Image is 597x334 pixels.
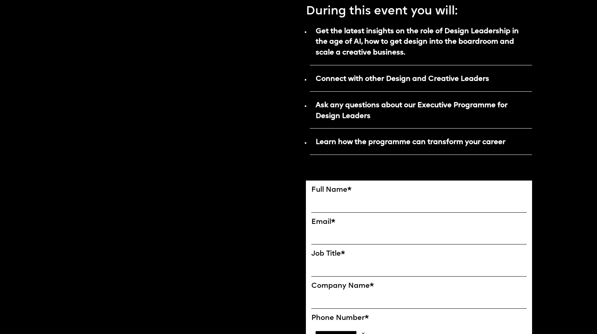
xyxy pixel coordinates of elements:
[316,75,489,83] strong: Connect with other Design and Creative Leaders
[311,186,527,195] label: Full Name
[311,218,527,227] label: Email
[316,139,505,146] strong: Learn how the programme can transform your career
[311,314,527,323] label: Phone Number
[316,28,519,57] strong: Get the latest insights on the role of Design Leadership in the age of AI, how to get design into...
[316,102,508,120] strong: Ask any questions about our Executive Programme for Design Leaders
[311,250,527,259] label: Job Title
[311,282,527,291] label: Company Name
